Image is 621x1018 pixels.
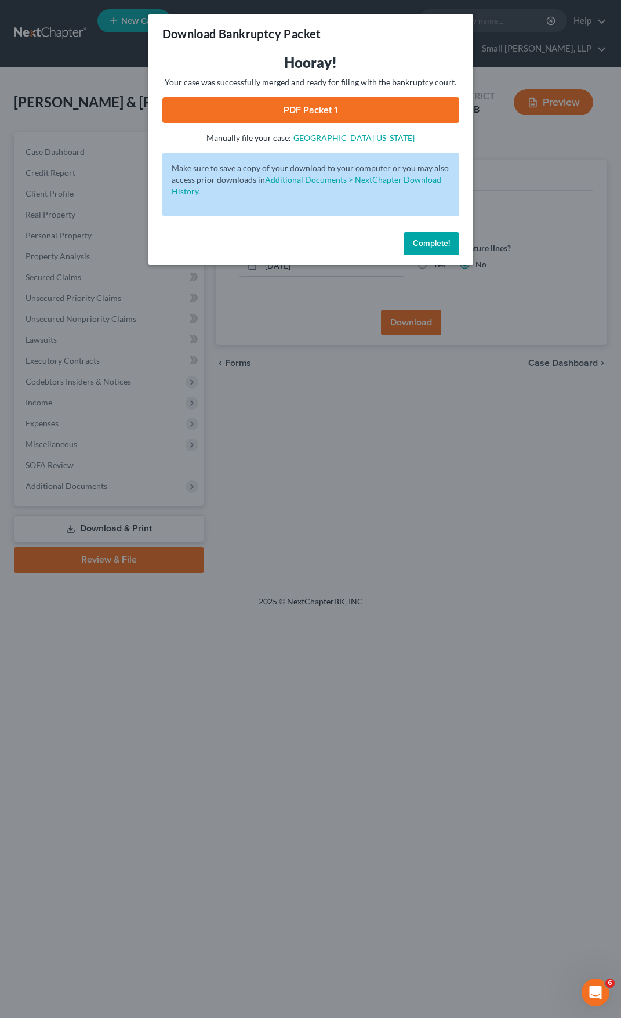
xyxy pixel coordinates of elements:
a: Additional Documents > NextChapter Download History. [172,175,441,196]
p: Your case was successfully merged and ready for filing with the bankruptcy court. [162,77,459,88]
h3: Download Bankruptcy Packet [162,26,321,42]
a: [GEOGRAPHIC_DATA][US_STATE] [291,133,415,143]
span: 6 [605,979,615,988]
p: Make sure to save a copy of your download to your computer or you may also access prior downloads in [172,162,450,197]
iframe: Intercom live chat [582,979,609,1006]
p: Manually file your case: [162,132,459,144]
h3: Hooray! [162,53,459,72]
span: Complete! [413,238,450,248]
button: Complete! [404,232,459,255]
a: PDF Packet 1 [162,97,459,123]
